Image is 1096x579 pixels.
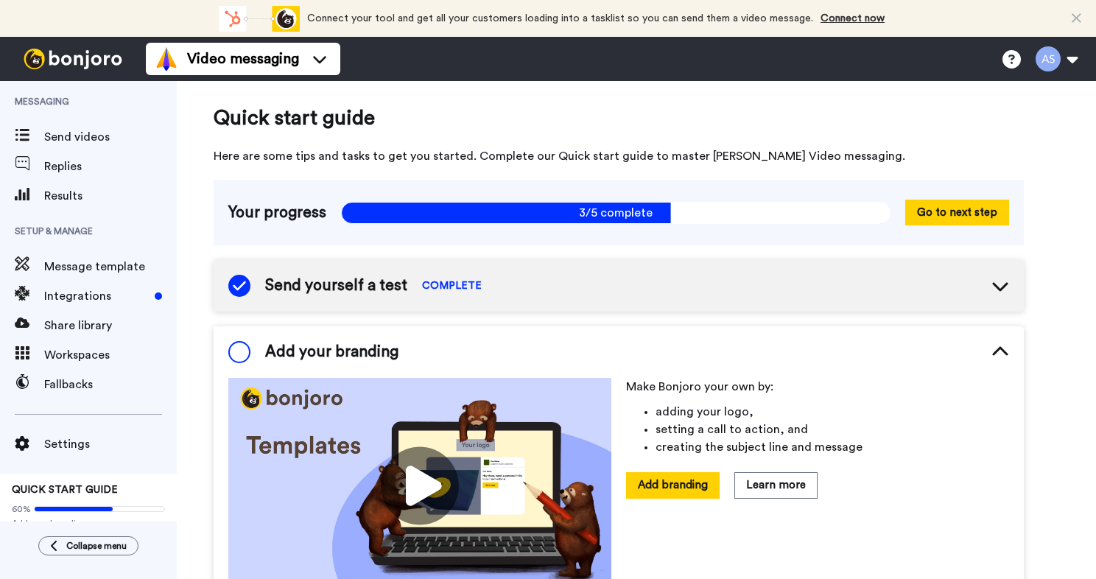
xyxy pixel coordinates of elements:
[44,187,177,205] span: Results
[214,147,1024,165] span: Here are some tips and tasks to get you started. Complete our Quick start guide to master [PERSON...
[44,376,177,393] span: Fallbacks
[265,341,398,363] span: Add your branding
[66,540,127,552] span: Collapse menu
[307,13,813,24] span: Connect your tool and get all your customers loading into a tasklist so you can send them a video...
[219,6,300,32] div: animation
[155,47,178,71] img: vm-color.svg
[12,518,165,530] span: Add your branding
[821,13,885,24] a: Connect now
[44,346,177,364] span: Workspaces
[44,158,177,175] span: Replies
[12,485,118,495] span: QUICK START GUIDE
[187,49,299,69] span: Video messaging
[38,536,138,555] button: Collapse menu
[12,503,31,515] span: 60%
[905,200,1009,225] button: Go to next step
[228,202,326,224] span: Your progress
[626,378,1009,396] p: Make Bonjoro your own by:
[341,202,890,224] span: 3/5 complete
[656,403,1009,421] li: adding your logo,
[18,49,128,69] img: bj-logo-header-white.svg
[265,275,407,297] span: Send yourself a test
[44,435,177,453] span: Settings
[656,421,1009,438] li: setting a call to action, and
[44,258,177,276] span: Message template
[44,287,149,305] span: Integrations
[626,472,720,498] button: Add branding
[44,128,177,146] span: Send videos
[44,317,177,334] span: Share library
[214,103,1024,133] span: Quick start guide
[656,438,1009,456] li: creating the subject line and message
[734,472,818,498] button: Learn more
[422,278,482,293] span: COMPLETE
